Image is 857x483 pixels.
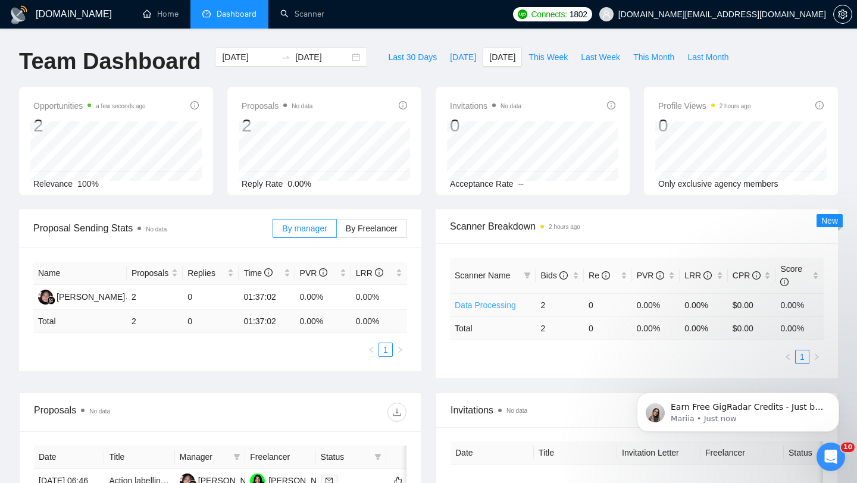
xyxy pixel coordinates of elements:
span: Relevance [33,179,73,189]
td: 01:37:02 [239,285,295,310]
span: PVR [300,268,328,278]
span: This Week [528,51,568,64]
a: setting [833,10,852,19]
span: Score [780,264,802,287]
span: [DATE] [489,51,515,64]
td: 01:37:02 [239,310,295,333]
td: $ 0.00 [728,316,776,340]
img: Profile image for Mariia [27,86,46,105]
span: No data [146,226,167,233]
span: right [396,346,404,353]
button: [DATE] [443,48,483,67]
span: Proposals [132,266,169,280]
span: setting [834,10,852,19]
td: 2 [127,310,183,333]
span: Dashboard [217,9,257,19]
td: $0.00 [728,293,776,316]
span: New [821,216,838,225]
span: Reply Rate [242,179,283,189]
span: Acceptance Rate [450,179,514,189]
span: info-circle [319,268,327,277]
th: Freelancer [700,441,784,465]
a: searchScanner [280,9,324,19]
button: Last Month [681,48,735,67]
span: Connects: [531,8,567,21]
span: -- [518,179,524,189]
span: Invitations [450,99,521,113]
span: info-circle [780,278,789,286]
span: Only exclusive agency members [658,179,778,189]
span: info-circle [559,271,568,280]
th: Date [451,441,534,465]
td: 0 [183,285,239,310]
span: to [281,52,290,62]
button: This Month [627,48,681,67]
span: 0.00% [287,179,311,189]
span: By manager [282,224,327,233]
span: Scanner Name [455,271,510,280]
span: info-circle [752,271,761,280]
td: 0.00% [351,285,407,310]
time: 2 hours ago [549,224,580,230]
th: Invitation Letter [617,441,700,465]
span: Replies [187,266,225,280]
img: upwork-logo.png [518,10,527,19]
span: Bids [540,271,567,280]
th: Title [104,446,174,469]
th: Proposals [127,262,183,285]
td: 0 [584,316,632,340]
span: By Freelancer [346,224,398,233]
span: Time [243,268,272,278]
span: user [602,10,611,18]
a: N[PERSON_NAME] [38,291,125,301]
span: No data [89,408,110,415]
span: 100% [77,179,99,189]
span: This Month [633,51,674,64]
span: No data [501,103,521,109]
span: Opportunities [33,99,146,113]
span: [DATE] [450,51,476,64]
input: End date [295,51,349,64]
span: left [368,346,375,353]
th: Manager [175,446,245,469]
button: [DATE] [483,48,522,67]
td: 0.00 % [680,316,728,340]
div: Proposals [34,403,220,422]
td: 0 [584,293,632,316]
span: Profile Views [658,99,751,113]
td: 0 [183,310,239,333]
th: Title [534,441,617,465]
div: 0 [658,114,751,137]
div: [PERSON_NAME] [57,290,125,303]
span: filter [231,448,243,466]
span: info-circle [607,101,615,109]
td: 0.00 % [775,316,824,340]
button: Last 30 Days [381,48,443,67]
span: info-circle [815,101,824,109]
input: Start date [222,51,276,64]
span: filter [374,453,381,460]
button: setting [833,5,852,24]
button: Last Week [574,48,627,67]
td: 0.00% [295,285,351,310]
span: 10 [841,443,855,452]
button: left [364,343,379,357]
td: 0.00 % [632,316,680,340]
time: 2 hours ago [720,103,751,109]
span: CPR [733,271,761,280]
th: Freelancer [245,446,315,469]
td: Total [450,316,536,340]
td: 2 [536,293,584,316]
span: Last Week [581,51,620,64]
a: homeHome [143,9,179,19]
td: 0.00 % [351,310,407,333]
span: filter [372,448,384,466]
td: 2 [127,285,183,310]
td: Total [33,310,127,333]
span: info-circle [703,271,712,280]
a: 1 [379,343,392,356]
span: download [388,407,406,417]
time: a few seconds ago [96,103,145,109]
div: 2 [242,114,312,137]
p: Message from Mariia, sent Just now [52,96,205,106]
